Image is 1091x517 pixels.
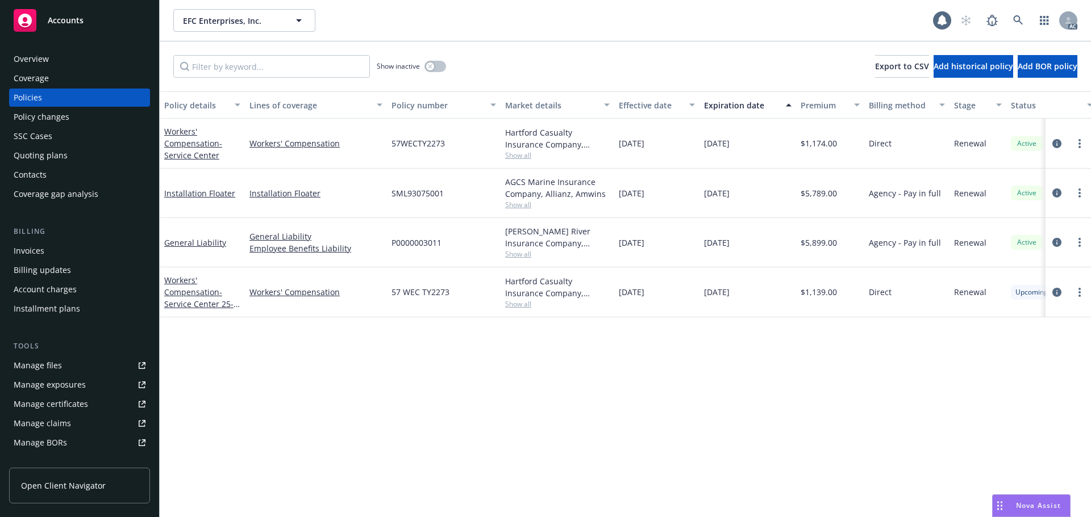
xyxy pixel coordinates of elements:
[954,286,986,298] span: Renewal
[704,187,730,199] span: [DATE]
[14,127,52,145] div: SSC Cases
[9,434,150,452] a: Manage BORs
[173,55,370,78] input: Filter by keyword...
[164,99,228,111] div: Policy details
[954,137,986,149] span: Renewal
[249,230,382,242] a: General Liability
[392,187,444,199] span: SML93075001
[619,187,644,199] span: [DATE]
[9,300,150,318] a: Installment plans
[869,187,941,199] span: Agency - Pay in full
[1050,137,1064,150] a: circleInformation
[950,91,1006,119] button: Stage
[164,287,240,321] span: - Service Center 25-26
[245,91,387,119] button: Lines of coverage
[796,91,864,119] button: Premium
[9,376,150,394] a: Manage exposures
[992,494,1071,517] button: Nova Assist
[505,299,610,309] span: Show all
[954,187,986,199] span: Renewal
[392,237,442,249] span: P0000003011
[869,99,932,111] div: Billing method
[392,286,449,298] span: 57 WEC TY2273
[875,61,929,72] span: Export to CSV
[801,99,847,111] div: Premium
[14,356,62,375] div: Manage files
[505,150,610,160] span: Show all
[14,146,68,165] div: Quoting plans
[9,108,150,126] a: Policy changes
[699,91,796,119] button: Expiration date
[48,16,84,25] span: Accounts
[875,55,929,78] button: Export to CSV
[387,91,501,119] button: Policy number
[614,91,699,119] button: Effective date
[1073,137,1086,150] a: more
[869,286,892,298] span: Direct
[955,9,977,32] a: Start snowing
[249,286,382,298] a: Workers' Compensation
[9,185,150,203] a: Coverage gap analysis
[1015,287,1048,297] span: Upcoming
[801,286,837,298] span: $1,139.00
[9,356,150,375] a: Manage files
[14,50,49,68] div: Overview
[9,242,150,260] a: Invoices
[9,226,150,237] div: Billing
[1007,9,1030,32] a: Search
[934,61,1013,72] span: Add historical policy
[1016,501,1061,510] span: Nova Assist
[164,126,222,161] a: Workers' Compensation
[704,286,730,298] span: [DATE]
[164,275,234,321] a: Workers' Compensation
[9,280,150,299] a: Account charges
[619,137,644,149] span: [DATE]
[1050,285,1064,299] a: circleInformation
[14,376,86,394] div: Manage exposures
[14,69,49,87] div: Coverage
[9,127,150,145] a: SSC Cases
[249,137,382,149] a: Workers' Compensation
[164,188,235,199] a: Installation Floater
[801,237,837,249] span: $5,899.00
[14,453,100,471] div: Summary of insurance
[14,300,80,318] div: Installment plans
[160,91,245,119] button: Policy details
[14,395,88,413] div: Manage certificates
[9,166,150,184] a: Contacts
[14,166,47,184] div: Contacts
[505,275,610,299] div: Hartford Casualty Insurance Company, Hartford Insurance Group
[14,434,67,452] div: Manage BORs
[619,237,644,249] span: [DATE]
[801,137,837,149] span: $1,174.00
[704,237,730,249] span: [DATE]
[501,91,614,119] button: Market details
[249,242,382,254] a: Employee Benefits Liability
[505,225,610,249] div: [PERSON_NAME] River Insurance Company, [PERSON_NAME] River Group, Amwins
[9,5,150,36] a: Accounts
[9,69,150,87] a: Coverage
[21,480,106,491] span: Open Client Navigator
[14,414,71,432] div: Manage claims
[505,200,610,209] span: Show all
[505,176,610,200] div: AGCS Marine Insurance Company, Allianz, Amwins
[619,99,682,111] div: Effective date
[14,108,69,126] div: Policy changes
[1073,285,1086,299] a: more
[954,99,989,111] div: Stage
[869,237,941,249] span: Agency - Pay in full
[869,137,892,149] span: Direct
[249,187,382,199] a: Installation Floater
[9,146,150,165] a: Quoting plans
[1073,236,1086,249] a: more
[9,414,150,432] a: Manage claims
[183,15,281,27] span: EFC Enterprises, Inc.
[1011,99,1080,111] div: Status
[173,9,315,32] button: EFC Enterprises, Inc.
[9,89,150,107] a: Policies
[392,99,484,111] div: Policy number
[864,91,950,119] button: Billing method
[377,61,420,71] span: Show inactive
[704,99,779,111] div: Expiration date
